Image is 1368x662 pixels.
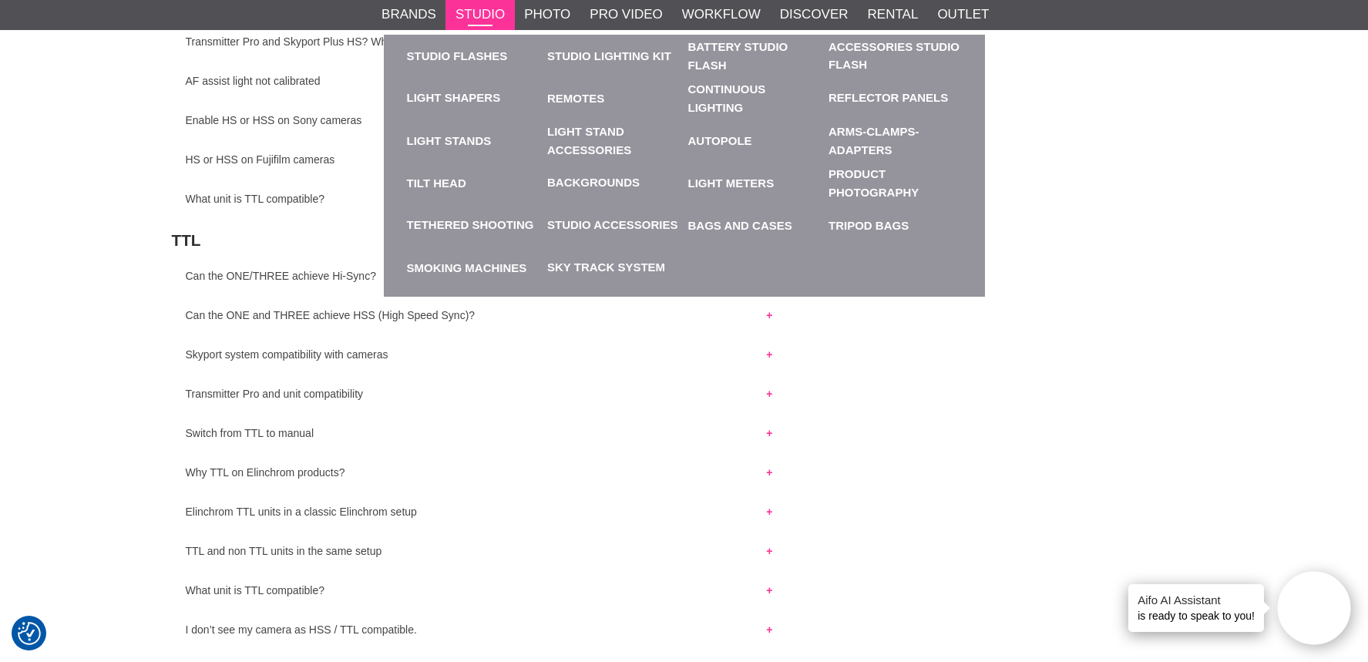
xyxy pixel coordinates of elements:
[547,217,677,234] a: Studio Accessories
[172,419,787,439] button: Switch from TTL to manual
[381,5,436,25] a: Brands
[172,67,787,87] button: AF assist light not calibrated
[172,230,1197,252] h2: TTL
[829,204,962,247] a: Tripod bags
[1128,584,1264,632] div: is ready to speak to you!
[172,537,787,557] button: TTL and non TTL units in the same setup
[172,146,787,166] button: HS or HSS on Fujifilm cameras
[547,259,665,277] a: Sky Track System
[172,262,787,282] button: Can the ONE/THREE achieve Hi-Sync?
[688,77,822,119] a: Continuous Lighting
[688,119,822,162] a: Autopole
[829,89,948,107] a: Reflector Panels
[407,119,540,162] a: Light Stands
[688,35,822,77] a: Battery Studio Flash
[682,5,761,25] a: Workflow
[829,39,962,73] a: Accessories Studio Flash
[172,459,787,479] button: Why TTL on Elinchrom products?
[172,301,787,321] button: Can the ONE and THREE achieve HSS (High Speed Sync)?
[688,162,822,204] a: Light Meters
[18,620,41,647] button: Consent Preferences
[688,204,822,247] a: Bags and Cases
[829,119,962,162] a: Arms-Clamps-Adapters
[524,5,570,25] a: Photo
[172,106,787,126] button: Enable HS or HSS on Sony cameras
[407,217,534,234] a: Tethered Shooting
[407,89,501,107] a: Light Shapers
[172,341,787,361] button: Skyport system compatibility with cameras
[1138,592,1255,608] h4: Aifo AI Assistant
[407,162,540,204] a: Tilt Head
[172,498,787,518] button: Elinchrom TTL units in a classic Elinchrom setup
[172,576,787,596] button: What unit is TTL compatible?
[868,5,919,25] a: Rental
[172,28,787,48] button: Transmitter Pro and Skyport Plus HS? What is the difference?
[455,5,505,25] a: Studio
[407,247,540,289] a: Smoking machines
[547,119,681,162] a: Light Stand Accessories
[547,174,640,192] a: Backgrounds
[172,380,787,400] button: Transmitter Pro and unit compatibility
[937,5,989,25] a: Outlet
[407,35,540,77] a: Studio Flashes
[547,35,681,77] a: Studio Lighting Kit
[18,622,41,645] img: Revisit consent button
[590,5,662,25] a: Pro Video
[172,185,787,205] button: What unit is TTL compatible?
[780,5,849,25] a: Discover
[172,616,787,636] button: I don’t see my camera as HSS / TTL compatible.
[547,77,681,119] a: Remotes
[829,162,962,204] a: Product Photography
